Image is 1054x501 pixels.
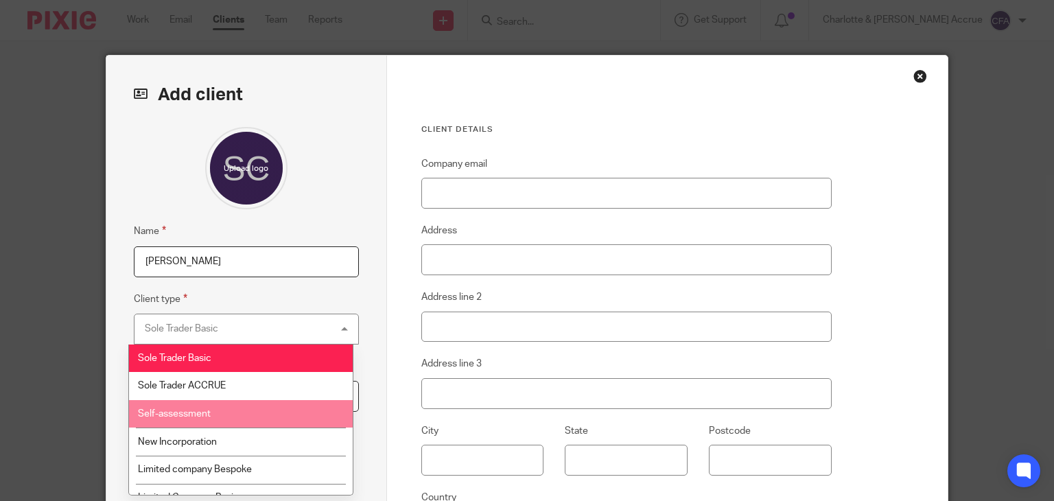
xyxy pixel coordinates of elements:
div: Sole Trader Basic [145,324,218,334]
label: Address [421,224,457,237]
label: Client type [134,291,187,307]
span: Sole Trader ACCRUE [138,381,226,391]
label: State [565,424,588,438]
span: Limited company Bespoke [138,465,252,474]
h3: Client details [421,124,832,135]
span: New Incorporation [138,437,217,447]
label: Postcode [709,424,751,438]
span: Sole Trader Basic [138,353,211,363]
div: Close this dialog window [913,69,927,83]
label: Address line 2 [421,290,482,304]
span: Self-assessment [138,409,211,419]
h2: Add client [134,83,359,106]
label: Company email [421,157,487,171]
label: City [421,424,438,438]
label: Name [134,223,166,239]
label: Address line 3 [421,357,482,371]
